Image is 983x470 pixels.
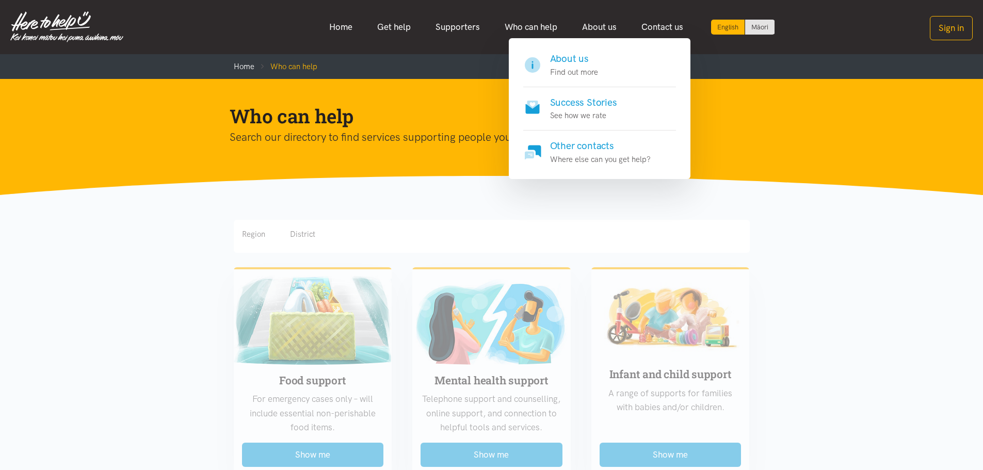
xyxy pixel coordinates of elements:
a: Who can help [492,16,570,38]
a: Home [234,62,254,71]
a: Other contacts Where else can you get help? [523,131,676,166]
h4: Success Stories [550,95,617,110]
div: About us [509,38,690,179]
div: Region [242,228,265,240]
button: Sign in [930,16,973,40]
li: Who can help [254,60,317,73]
h4: About us [550,52,598,66]
a: Get help [365,16,423,38]
a: Home [317,16,365,38]
div: Current language [711,20,745,35]
h4: Other contacts [550,139,651,153]
a: Switch to Te Reo Māori [745,20,775,35]
img: Home [10,11,123,42]
p: Find out more [550,66,598,78]
p: See how we rate [550,109,617,122]
a: Success Stories See how we rate [523,87,676,131]
a: Contact us [629,16,696,38]
a: About us [570,16,629,38]
p: Search our directory to find services supporting people your area. [230,128,737,146]
p: Where else can you get help? [550,153,651,166]
a: About us Find out more [523,52,676,87]
div: Language toggle [711,20,775,35]
h1: Who can help [230,104,737,128]
a: Supporters [423,16,492,38]
div: District [290,228,315,240]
